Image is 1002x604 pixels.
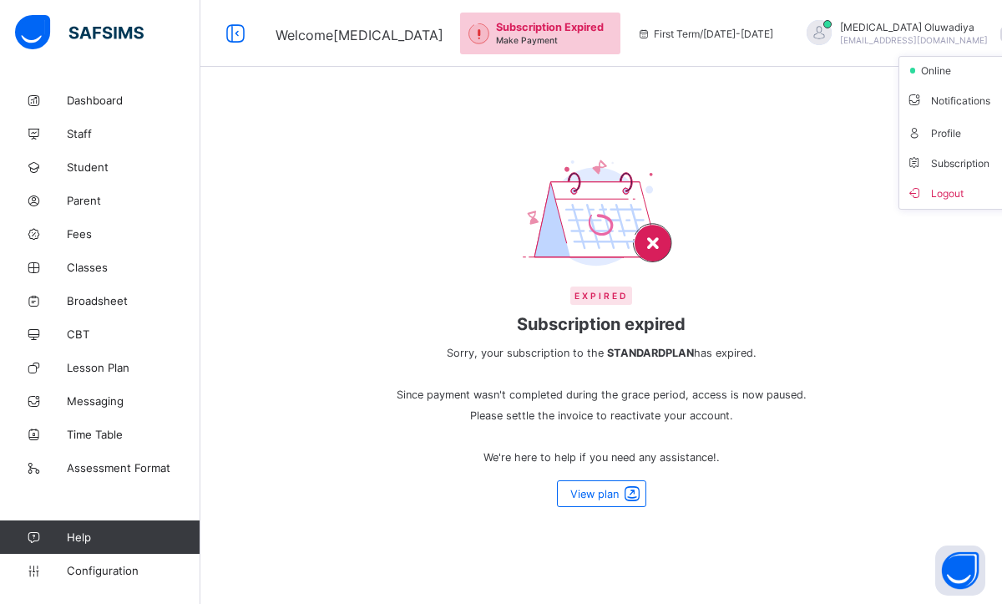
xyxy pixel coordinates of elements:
span: Staff [67,127,200,140]
span: Assessment Format [67,461,200,475]
span: CBT [67,327,200,341]
span: Expired [570,287,632,305]
span: Fees [67,227,200,241]
img: safsims [15,15,144,50]
span: Help [67,530,200,544]
span: session/term information [637,28,773,40]
span: Time Table [67,428,200,441]
span: Subscription expired [388,314,814,334]
span: Sorry, your subscription to the has expired. Since payment wasn't completed during the grace peri... [388,343,814,468]
span: Dashboard [67,94,200,107]
span: Configuration [67,564,200,577]
span: Parent [67,194,200,207]
span: Welcome [MEDICAL_DATA] [276,27,443,43]
span: [EMAIL_ADDRESS][DOMAIN_NAME] [840,35,988,45]
span: Subscription Expired [496,21,604,33]
b: STANDARD PLAN [607,347,694,359]
span: Make Payment [496,35,558,45]
span: online [919,64,961,77]
span: Classes [67,261,200,274]
img: expired-calendar.b2ede95de4b0fc63d738ed6e38433d8b.svg [523,159,680,270]
span: Lesson Plan [67,361,200,374]
img: outstanding-1.146d663e52f09953f639664a84e30106.svg [468,23,489,44]
span: [MEDICAL_DATA] Oluwadiya [840,21,988,33]
span: View plan [570,488,619,500]
span: Broadsheet [67,294,200,307]
span: Subscription [906,157,989,170]
span: Student [67,160,200,174]
button: Open asap [935,546,985,596]
span: Messaging [67,394,200,408]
